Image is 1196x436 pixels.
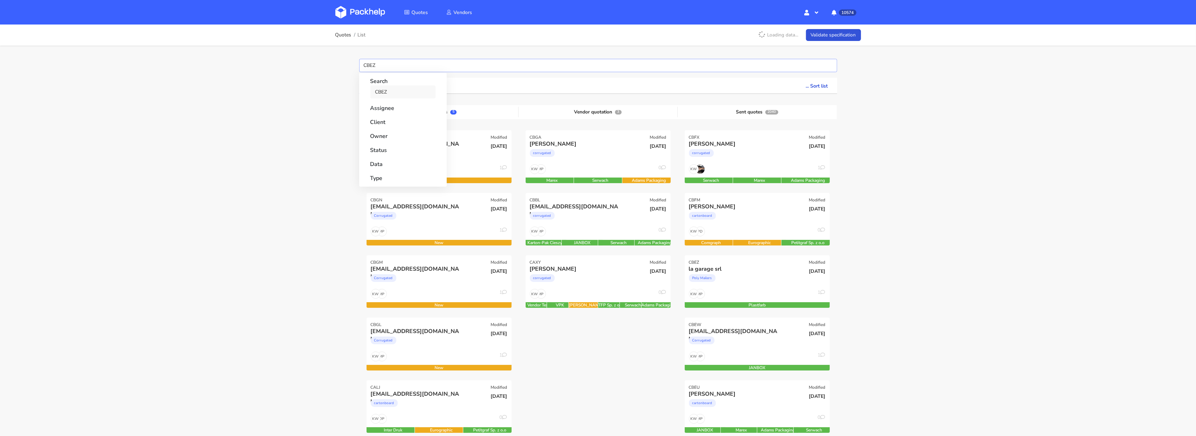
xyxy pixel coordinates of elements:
div: CBFX [689,134,700,140]
div: corrugated [530,212,555,220]
div: [PERSON_NAME] [689,140,782,148]
a: Quotes [335,32,351,38]
div: 0 [818,227,826,236]
span: [DATE] [650,268,666,275]
span: 10574 [839,9,856,16]
div: [EMAIL_ADDRESS][DOMAIN_NAME] [371,390,464,398]
div: Modified [809,134,826,140]
span: Quotes [411,9,428,16]
nav: breadcrumb [335,28,366,42]
div: 0 [659,289,667,299]
div: Eurographic [733,240,786,245]
div: Serwach [574,178,627,183]
div: [PERSON_NAME] [530,140,623,148]
span: [DATE] [491,330,507,337]
span: Vendors [453,9,472,16]
a: CBFM Modified [PERSON_NAME] cartonboard [DATE] PD KW 0 Comgraph Eurographic Petitgraf Sp. z o.o [685,193,830,245]
span: [DATE] [809,206,825,212]
a: CBGL Modified [EMAIL_ADDRESS][DOMAIN_NAME] Corrugated [DATE] MP KW 1 New [367,318,512,370]
strong: Data [370,156,436,168]
button: ... Sort list [797,78,837,93]
img: h8S1umVeNBiAOoKtbhkmAo4HTPikKnxROMO.jpg [696,165,705,174]
div: Adams Packaging [635,240,676,245]
div: CBEZ [689,259,699,265]
div: Petitgraf Sp. z o.o [463,427,516,433]
div: 1 [818,352,826,361]
div: Modified [650,197,667,203]
span: MP [537,289,546,298]
div: corrugated [530,274,555,282]
a: CBGA Modified [PERSON_NAME] corrugated [DATE] MP KW 0 Marex Serwach Adams Packaging [526,130,671,183]
div: CBGA [530,134,542,140]
div: [PERSON_NAME] [530,265,623,273]
div: Adams Packaging [781,178,834,183]
div: Modified [491,322,507,327]
div: Corrugated [371,337,396,344]
span: KW [689,414,698,423]
div: 0 [500,414,507,424]
span: KW [689,289,698,298]
span: PD [696,227,705,236]
span: KW [530,289,539,298]
div: Karton-Pak Cieszyn [526,240,567,245]
span: KW [371,289,380,298]
div: Vendor quotation [519,107,678,117]
div: Modified [491,134,507,140]
div: 0 [818,414,826,424]
div: Modified [809,259,826,265]
div: CAXY [530,259,541,265]
span: [DATE] [809,330,825,337]
a: CBEW Modified [EMAIL_ADDRESS][DOMAIN_NAME] Corrugated [DATE] MP KW 1 JANBOX [685,318,830,370]
strong: Type [370,170,436,182]
span: 3 [615,110,621,115]
div: Marex [721,427,762,433]
a: Quotes [396,6,436,19]
div: TFP Sp. z o.o. [598,302,624,308]
div: New [367,302,512,308]
span: KW [530,227,539,236]
span: KW [689,352,698,361]
button: 10574 [826,6,861,19]
div: 1 [500,164,507,174]
a: CBGM Modified [EMAIL_ADDRESS][DOMAIN_NAME] Corrugated [DATE] MP KW 1 New [367,255,512,308]
span: [DATE] [650,206,666,212]
div: Corrugated [371,274,396,282]
span: [DATE] [809,268,825,275]
div: JANBOX [685,365,830,371]
div: New [367,365,512,371]
span: MP [537,165,546,174]
a: CBEZ [370,85,436,98]
div: Adams Packaging [642,302,676,308]
span: [DATE] [809,393,825,400]
div: 1 [500,289,507,299]
div: [EMAIL_ADDRESS][DOMAIN_NAME] [371,327,464,335]
div: Vendor Test [526,302,552,308]
div: CBGN [371,197,383,203]
a: CBEZ Modified la garage srl Poly Mailers [DATE] MP KW 1 Plastfarb [685,255,830,308]
div: [EMAIL_ADDRESS][DOMAIN_NAME] [371,265,464,273]
a: CAXY Modified [PERSON_NAME] corrugated [DATE] MP KW 0 Vendor Test VPK [PERSON_NAME] TFP Sp. z o.o... [526,255,671,308]
span: [DATE] [650,143,666,150]
a: CBBL Modified [EMAIL_ADDRESS][DOMAIN_NAME] corrugated [DATE] MP KW 0 Karton-Pak Cieszyn JANBOX Se... [526,193,671,245]
a: Validate specification [806,29,861,41]
div: Petitgraf Sp. z o.o [781,240,834,245]
div: [EMAIL_ADDRESS][DOMAIN_NAME] [371,203,464,210]
span: [DATE] [809,143,825,150]
div: [PERSON_NAME] [689,390,782,398]
a: CBGN Modified [EMAIL_ADDRESS][DOMAIN_NAME] Corrugated [DATE] MP KW 1 New [367,193,512,245]
div: Eurographic [415,427,468,433]
span: KW [530,165,539,174]
span: KW [371,227,380,236]
span: [DATE] [491,206,507,212]
div: Modified [491,197,507,203]
div: la garage srl [689,265,782,273]
div: Marex [733,178,786,183]
div: [EMAIL_ADDRESS][DOMAIN_NAME] [689,327,782,335]
div: JANBOX [562,240,603,245]
span: MP [377,289,387,298]
div: corrugated [689,149,714,157]
div: CBFM [689,197,700,203]
div: Serwach [598,240,639,245]
div: Modified [809,385,826,390]
strong: Client [370,114,436,126]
